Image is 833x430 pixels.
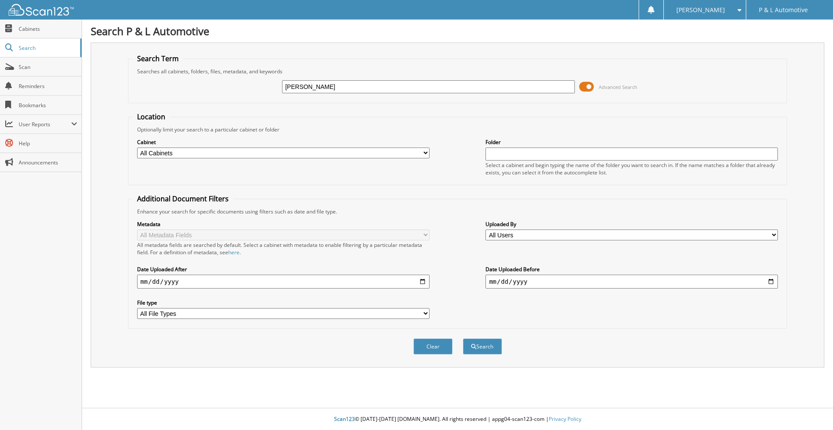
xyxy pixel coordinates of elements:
legend: Additional Document Filters [133,194,233,204]
div: Searches all cabinets, folders, files, metadata, and keywords [133,68,783,75]
button: Clear [413,338,453,355]
label: Folder [485,138,778,146]
label: Date Uploaded After [137,266,430,273]
legend: Search Term [133,54,183,63]
label: Cabinet [137,138,430,146]
span: [PERSON_NAME] [676,7,725,13]
span: Scan123 [334,415,355,423]
span: Help [19,140,77,147]
iframe: Chat Widget [790,388,833,430]
label: Date Uploaded Before [485,266,778,273]
img: scan123-logo-white.svg [9,4,74,16]
div: Optionally limit your search to a particular cabinet or folder [133,126,783,133]
legend: Location [133,112,170,121]
label: Metadata [137,220,430,228]
input: end [485,275,778,289]
div: All metadata fields are searched by default. Select a cabinet with metadata to enable filtering b... [137,241,430,256]
span: Search [19,44,76,52]
span: Cabinets [19,25,77,33]
span: Advanced Search [599,84,637,90]
a: Privacy Policy [549,415,581,423]
input: start [137,275,430,289]
span: Reminders [19,82,77,90]
span: P & L Automotive [759,7,808,13]
span: User Reports [19,121,71,128]
div: © [DATE]-[DATE] [DOMAIN_NAME]. All rights reserved | appg04-scan123-com | [82,409,833,430]
div: Select a cabinet and begin typing the name of the folder you want to search in. If the name match... [485,161,778,176]
h1: Search P & L Automotive [91,24,824,38]
span: Bookmarks [19,102,77,109]
span: Scan [19,63,77,71]
button: Search [463,338,502,355]
label: Uploaded By [485,220,778,228]
label: File type [137,299,430,306]
div: Enhance your search for specific documents using filters such as date and file type. [133,208,783,215]
a: here [228,249,239,256]
span: Announcements [19,159,77,166]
